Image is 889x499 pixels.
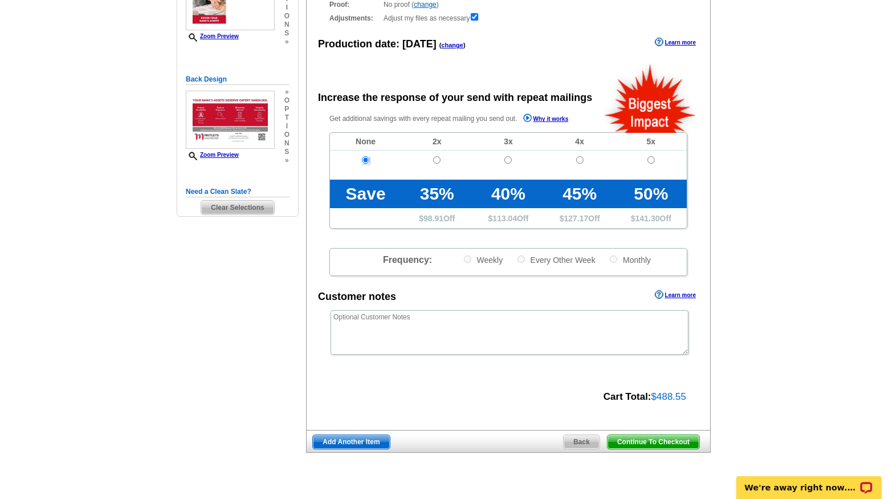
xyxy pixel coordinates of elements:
span: i [284,3,289,12]
span: o [284,96,289,105]
h5: Need a Clean Slate? [186,186,289,197]
a: Why it works [523,113,569,125]
td: $ Off [544,208,615,228]
td: $ Off [615,208,687,228]
div: Increase the response of your send with repeat mailings [318,90,592,106]
input: Weekly [464,255,471,263]
div: Adjust my files as necessary [329,12,687,23]
p: Get additional savings with every repeat mailing you send out. [329,112,593,125]
span: » [284,156,289,165]
td: 50% [615,180,687,208]
span: Continue To Checkout [607,435,699,449]
span: s [284,29,289,38]
strong: Adjustments: [329,13,380,23]
span: » [284,38,289,46]
a: change [441,42,463,48]
span: o [284,12,289,21]
span: n [284,21,289,29]
span: 113.04 [492,214,517,223]
a: change [414,1,436,9]
td: 40% [472,180,544,208]
span: 98.91 [423,214,443,223]
span: o [284,131,289,139]
a: Learn more [655,290,696,299]
td: None [330,133,401,151]
td: Save [330,180,401,208]
img: biggestImpact.png [603,63,698,133]
td: 35% [401,180,472,208]
span: $488.55 [651,391,686,402]
td: $ Off [401,208,472,228]
a: Zoom Preview [186,152,239,158]
span: Clear Selections [201,201,274,214]
div: Production date: [318,36,466,52]
iframe: LiveChat chat widget [729,463,889,499]
span: t [284,113,289,122]
td: 5x [615,133,687,151]
span: » [284,88,289,96]
input: Monthly [610,255,617,263]
span: s [284,148,289,156]
span: p [284,105,289,113]
a: Zoom Preview [186,33,239,39]
input: Every Other Week [517,255,525,263]
label: Monthly [609,254,651,265]
label: Weekly [463,254,503,265]
strong: Cart Total: [603,391,651,402]
span: [DATE] [402,38,437,50]
a: Back [563,435,600,449]
td: 45% [544,180,615,208]
label: Every Other Week [516,254,596,265]
a: Add Another Item [312,435,390,449]
h5: Back Design [186,74,289,85]
span: Frequency: [383,255,432,265]
span: Back [564,435,600,449]
td: 2x [401,133,472,151]
img: small-thumb.jpg [186,91,275,149]
div: Customer notes [318,289,396,305]
span: ( ) [439,42,466,48]
td: 3x [472,133,544,151]
span: n [284,139,289,148]
span: Add Another Item [313,435,389,449]
td: 4x [544,133,615,151]
span: i [284,122,289,131]
td: $ Off [472,208,544,228]
span: 141.30 [635,214,660,223]
span: 127.17 [564,214,589,223]
a: Learn more [655,38,696,47]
